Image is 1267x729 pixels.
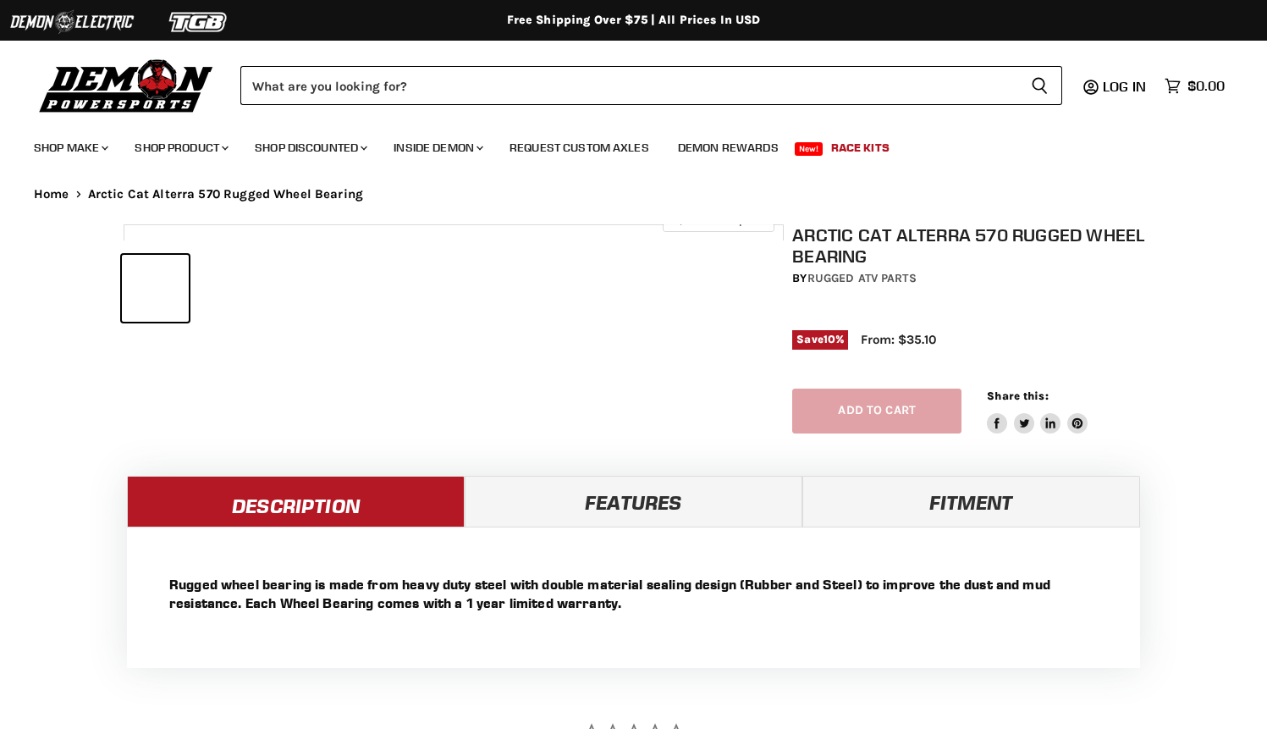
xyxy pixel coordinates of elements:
button: IMAGE thumbnail [122,255,189,322]
a: Description [127,476,465,527]
span: From: $35.10 [861,332,936,347]
a: Rugged ATV Parts [807,271,917,285]
span: Log in [1103,78,1146,95]
a: Features [465,476,802,527]
ul: Main menu [21,124,1220,165]
a: Shop Discounted [242,130,377,165]
button: Search [1017,66,1062,105]
img: Demon Electric Logo 2 [8,6,135,38]
a: Demon Rewards [665,130,791,165]
a: Request Custom Axles [497,130,662,165]
a: $0.00 [1156,74,1233,98]
img: Demon Powersports [34,55,219,115]
span: 10 [824,333,835,345]
a: Home [34,187,69,202]
span: Save % [792,330,848,349]
input: Search [240,66,1017,105]
span: Arctic Cat Alterra 570 Rugged Wheel Bearing [88,187,363,202]
form: Product [240,66,1062,105]
img: TGB Logo 2 [135,6,262,38]
a: Race Kits [818,130,902,165]
aside: Share this: [987,389,1088,434]
a: Inside Demon [381,130,493,165]
a: Shop Product [122,130,239,165]
h1: Arctic Cat Alterra 570 Rugged Wheel Bearing [792,224,1152,267]
a: Log in [1095,79,1156,94]
div: by [792,269,1152,288]
a: Shop Make [21,130,118,165]
span: Click to expand [671,213,765,226]
span: $0.00 [1187,78,1225,94]
a: Fitment [802,476,1140,527]
p: Rugged wheel bearing is made from heavy duty steel with double material sealing design (Rubber an... [169,575,1098,612]
span: New! [795,142,824,156]
span: Share this: [987,389,1048,402]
